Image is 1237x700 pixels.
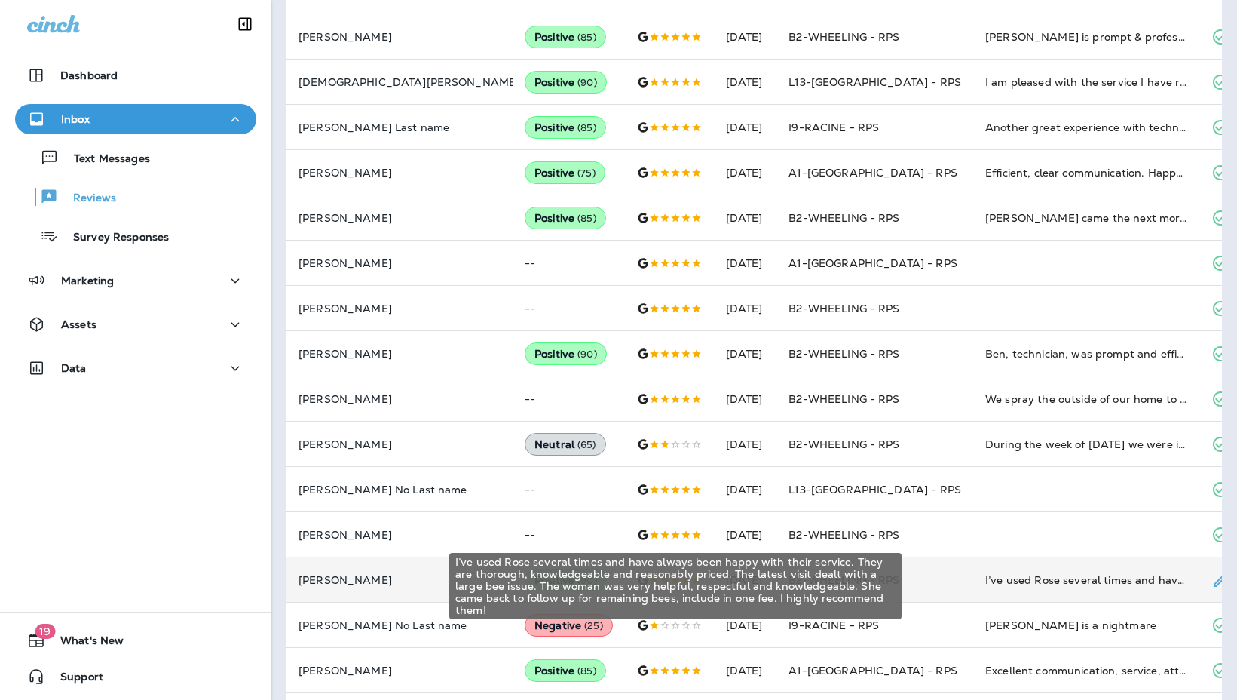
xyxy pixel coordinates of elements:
[714,286,777,331] td: [DATE]
[788,30,899,44] span: B2-WHEELING - RPS
[15,60,256,91] button: Dashboard
[299,619,501,631] p: [PERSON_NAME] No Last name
[714,648,777,693] td: [DATE]
[513,286,625,331] td: --
[513,376,625,422] td: --
[985,573,1187,588] div: I’ve used Rose several times and have always been happy with their service. They are thorough, kn...
[714,422,777,467] td: [DATE]
[513,467,625,512] td: --
[985,618,1187,633] div: Jodi is a nightmare
[525,26,606,48] div: Positive
[985,75,1187,90] div: I am pleased with the service I have received from Rose Pest Control. I have not had any issues w...
[788,483,961,496] span: L13-[GEOGRAPHIC_DATA] - RPS
[299,529,501,541] p: [PERSON_NAME]
[15,142,256,173] button: Text Messages
[58,192,116,206] p: Reviews
[577,212,596,225] span: ( 85 )
[714,195,777,241] td: [DATE]
[513,512,625,557] td: --
[224,9,266,39] button: Collapse Sidebar
[577,438,596,451] span: ( 65 )
[525,342,607,365] div: Positive
[985,165,1187,180] div: Efficient, clear communication. Happy so far with the service.
[59,152,150,167] p: Text Messages
[714,150,777,195] td: [DATE]
[788,528,899,542] span: B2-WHEELING - RPS
[577,167,596,180] span: ( 75 )
[299,574,501,586] p: [PERSON_NAME]
[714,60,777,105] td: [DATE]
[299,167,501,179] p: [PERSON_NAME]
[61,275,114,287] p: Marketing
[985,437,1187,452] div: During the week of Sept. 1 we were informed Rose would be coming, during regular business hours, ...
[985,120,1187,135] div: Another great experience with technician Jim five stars all the way.
[15,220,256,252] button: Survey Responses
[299,665,501,677] p: [PERSON_NAME]
[525,71,607,94] div: Positive
[15,353,256,383] button: Data
[525,614,613,637] div: Negative
[15,625,256,655] button: 19What's New
[35,624,55,639] span: 19
[60,69,118,81] p: Dashboard
[714,241,777,286] td: [DATE]
[299,393,501,405] p: [PERSON_NAME]
[525,433,606,456] div: Neutral
[299,484,501,496] p: [PERSON_NAME] No Last name
[788,256,957,270] span: A1-[GEOGRAPHIC_DATA] - RPS
[788,347,899,361] span: B2-WHEELING - RPS
[15,104,256,134] button: Inbox
[299,438,501,450] p: [PERSON_NAME]
[15,662,256,692] button: Support
[788,437,899,451] span: B2-WHEELING - RPS
[525,659,606,682] div: Positive
[985,346,1187,361] div: Ben, technician, was prompt and efficient. Very contentious.Took his time inspecting all areas. S...
[299,76,501,88] p: [DEMOGRAPHIC_DATA][PERSON_NAME]
[788,75,961,89] span: L13-[GEOGRAPHIC_DATA] - RPS
[61,113,90,125] p: Inbox
[985,29,1187,45] div: Anton is prompt & professional. We are usually an 8 am stop and we appreciate his patience as we ...
[577,665,596,677] span: ( 85 )
[577,31,596,44] span: ( 85 )
[449,553,902,619] div: I’ve used Rose several times and have always been happy with their service. They are thorough, kn...
[525,207,606,229] div: Positive
[788,121,879,134] span: I9-RACINE - RPS
[299,212,501,224] p: [PERSON_NAME]
[788,619,879,632] span: I9-RACINE - RPS
[788,166,957,180] span: A1-[GEOGRAPHIC_DATA] - RPS
[45,634,124,652] span: What's New
[788,392,899,406] span: B2-WHEELING - RPS
[714,331,777,376] td: [DATE]
[15,266,256,296] button: Marketing
[525,161,605,184] div: Positive
[299,31,501,43] p: [PERSON_NAME]
[577,121,596,134] span: ( 85 )
[714,376,777,422] td: [DATE]
[525,116,606,139] div: Positive
[985,210,1187,226] div: Dean came the next morning and treated our the inside of our home for insects and reset the outsi...
[299,302,501,315] p: [PERSON_NAME]
[788,664,957,677] span: A1-[GEOGRAPHIC_DATA] - RPS
[577,348,597,361] span: ( 90 )
[714,105,777,150] td: [DATE]
[584,619,603,632] span: ( 25 )
[61,318,96,330] p: Assets
[714,14,777,60] td: [DATE]
[714,512,777,557] td: [DATE]
[61,362,87,374] p: Data
[714,603,777,648] td: [DATE]
[788,211,899,225] span: B2-WHEELING - RPS
[985,663,1187,678] div: Excellent communication, service, attitude and explanation of issues
[299,121,501,134] p: [PERSON_NAME] Last name
[15,309,256,339] button: Assets
[299,257,501,269] p: [PERSON_NAME]
[714,467,777,512] td: [DATE]
[299,348,501,360] p: [PERSON_NAME]
[58,231,169,245] p: Survey Responses
[985,391,1187,407] div: We spray the outside of our home to prevent ants, spiders and other pests from coming into our ho...
[577,76,597,89] span: ( 90 )
[513,241,625,286] td: --
[788,302,899,315] span: B2-WHEELING - RPS
[15,181,256,213] button: Reviews
[45,671,103,689] span: Support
